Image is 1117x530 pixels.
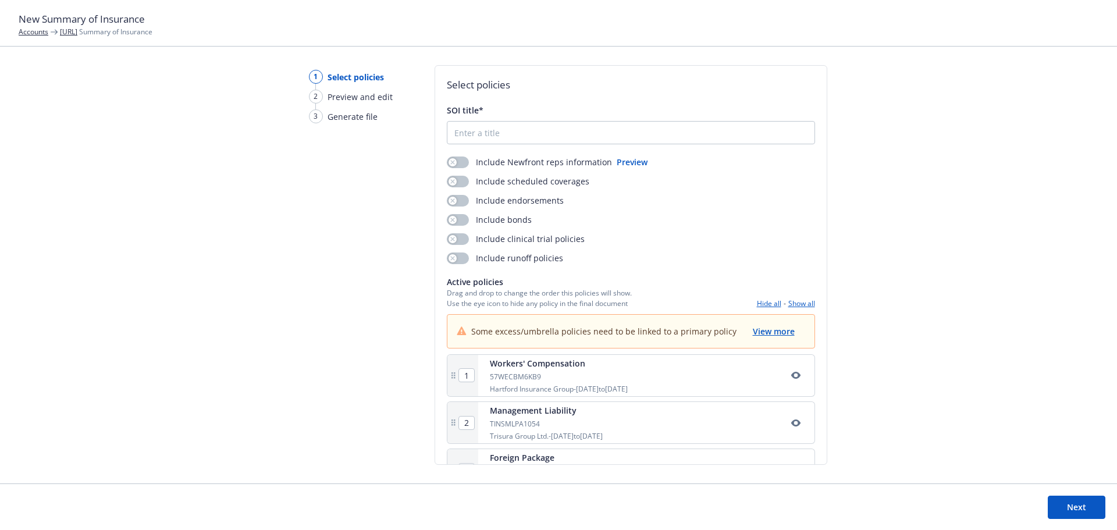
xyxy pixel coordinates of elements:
[447,194,564,207] div: Include endorsements
[447,276,632,288] span: Active policies
[447,122,814,144] input: Enter a title
[447,156,612,168] div: Include Newfront reps information
[309,70,323,84] div: 1
[788,298,815,308] button: Show all
[447,77,815,93] h2: Select policies
[447,105,483,116] span: SOI title*
[447,288,632,308] span: Drag and drop to change the order this policies will show. Use the eye icon to hide any policy in...
[490,451,618,464] div: Foreign Package
[447,401,815,444] div: Management LiabilityTINSMLPA1054Trisura Group Ltd.-[DATE]to[DATE]
[447,233,585,245] div: Include clinical trial policies
[447,214,532,226] div: Include bonds
[447,449,815,491] div: Foreign PackageZGC-91N8691A - Foreign Package 2025Travelers Insurance-[DATE]to[DATE]
[490,404,603,417] div: Management Liability
[757,298,815,308] div: -
[490,419,603,429] div: TINSMLPA1054
[309,109,323,123] div: 3
[447,252,563,264] div: Include runoff policies
[753,326,795,337] span: View more
[309,90,323,104] div: 2
[447,354,815,397] div: Workers' Compensation57WECBM6KB9Hartford Insurance Group-[DATE]to[DATE]
[328,71,384,83] span: Select policies
[490,431,603,441] div: Trisura Group Ltd. - [DATE] to [DATE]
[471,325,737,337] span: Some excess/umbrella policies need to be linked to a primary policy
[1048,496,1105,519] button: Next
[60,27,77,37] a: [URL]
[60,27,152,37] span: Summary of Insurance
[328,111,378,123] span: Generate file
[447,175,589,187] div: Include scheduled coverages
[328,91,393,103] span: Preview and edit
[490,384,628,394] div: Hartford Insurance Group - [DATE] to [DATE]
[490,357,628,369] div: Workers' Compensation
[752,324,796,339] button: View more
[490,372,628,382] div: 57WECBM6KB9
[19,12,1098,27] h1: New Summary of Insurance
[19,27,48,37] a: Accounts
[617,156,648,168] button: Preview
[757,298,781,308] button: Hide all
